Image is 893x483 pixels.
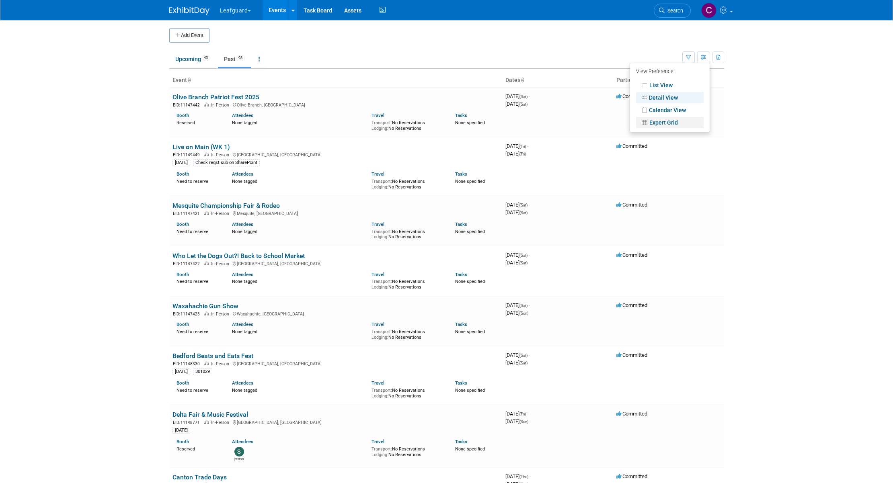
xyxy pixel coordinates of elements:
[505,209,528,215] span: [DATE]
[520,77,524,83] a: Sort by Start Date
[455,221,467,227] a: Tasks
[636,117,704,128] a: Expert Grid
[372,119,443,131] div: No Reservations No Reservations
[529,302,530,308] span: -
[232,380,253,386] a: Attendees
[372,380,384,386] a: Travel
[372,177,443,190] div: No Reservations No Reservations
[505,101,528,107] span: [DATE]
[372,327,443,340] div: No Reservations No Reservations
[527,411,528,417] span: -
[172,101,499,108] div: Olive Branch, [GEOGRAPHIC_DATA]
[519,311,528,315] span: (Sun)
[372,393,388,399] span: Lodging:
[177,439,189,444] a: Booth
[204,361,209,365] img: In-Person Event
[172,210,499,217] div: Mesquite, [GEOGRAPHIC_DATA]
[505,473,531,479] span: [DATE]
[372,221,384,227] a: Travel
[204,102,209,106] img: In-Person Event
[455,179,485,184] span: None specified
[187,77,191,83] a: Sort by Event Name
[505,151,526,157] span: [DATE]
[177,221,189,227] a: Booth
[372,229,392,234] span: Transport:
[211,211,232,216] span: In-Person
[177,171,189,177] a: Booth
[177,177,220,184] div: Need to reserve
[177,227,220,235] div: Need to reserve
[372,113,384,118] a: Travel
[455,113,467,118] a: Tasks
[372,184,388,190] span: Lodging:
[505,202,530,208] span: [DATE]
[232,277,365,284] div: None tagged
[232,113,253,118] a: Attendees
[211,361,232,366] span: In-Person
[455,329,485,334] span: None specified
[505,260,528,266] span: [DATE]
[169,28,209,43] button: Add Event
[172,310,499,317] div: Waxahachie, [GEOGRAPHIC_DATA]
[232,327,365,335] div: None tagged
[505,310,528,316] span: [DATE]
[372,171,384,177] a: Travel
[201,55,210,61] span: 43
[519,412,526,416] span: (Fri)
[372,277,443,290] div: No Reservations No Reservations
[172,143,230,151] a: Live on Main (WK 1)
[169,74,502,87] th: Event
[204,261,209,265] img: In-Person Event
[173,420,203,425] span: EID: 11148771
[616,252,647,258] span: Committed
[701,3,716,18] img: Clayton Stackpole
[177,113,189,118] a: Booth
[372,386,443,399] div: No Reservations No Reservations
[519,211,528,215] span: (Sat)
[236,55,245,61] span: 93
[372,335,388,340] span: Lodging:
[172,427,190,434] div: [DATE]
[169,7,209,15] img: ExhibitDay
[505,360,528,366] span: [DATE]
[519,361,528,365] span: (Sat)
[665,8,683,14] span: Search
[218,51,251,67] a: Past93
[519,475,528,479] span: (Thu)
[204,152,209,156] img: In-Person Event
[177,445,220,452] div: Reserved
[505,93,530,99] span: [DATE]
[372,179,392,184] span: Transport:
[616,143,647,149] span: Committed
[455,380,467,386] a: Tasks
[519,144,526,149] span: (Fri)
[372,388,392,393] span: Transport:
[455,279,485,284] span: None specified
[636,80,704,91] a: List View
[204,311,209,315] img: In-Person Event
[172,151,499,158] div: [GEOGRAPHIC_DATA], [GEOGRAPHIC_DATA]
[172,419,499,426] div: [GEOGRAPHIC_DATA], [GEOGRAPHIC_DATA]
[232,171,253,177] a: Attendees
[232,177,365,184] div: None tagged
[636,66,704,78] div: View Preference:
[505,411,528,417] span: [DATE]
[172,302,238,310] a: Waxahachie Gun Show
[172,93,259,101] a: Olive Branch Patriot Fest 2025
[234,447,244,456] img: Stephanie Luke
[519,420,528,424] span: (Sun)
[529,252,530,258] span: -
[505,352,530,358] span: [DATE]
[616,202,647,208] span: Committed
[519,353,528,358] span: (Sat)
[519,152,526,156] span: (Fri)
[173,153,203,157] span: EID: 11149449
[636,104,704,116] a: Calendar View
[173,312,203,316] span: EID: 11147423
[169,51,216,67] a: Upcoming43
[172,352,253,360] a: Bedford Beats and Eats Fest
[372,321,384,327] a: Travel
[177,327,220,335] div: Need to reserve
[177,386,220,393] div: Need to reserve
[530,473,531,479] span: -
